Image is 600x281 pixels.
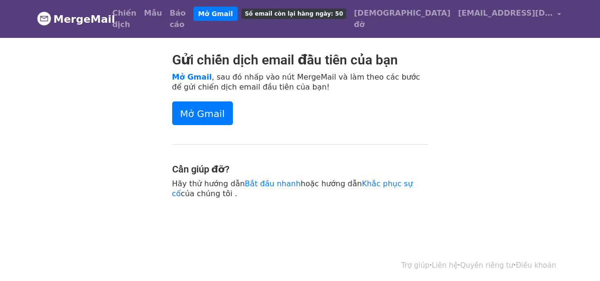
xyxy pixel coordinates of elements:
[460,261,513,270] a: Quyền riêng tư
[301,179,362,188] font: hoặc hướng dẫn
[245,179,301,188] a: Bắt đầu nhanh
[172,179,245,188] font: Hãy thử hướng dẫn
[172,52,398,68] font: Gửi chiến dịch email đầu tiên của bạn
[54,13,115,25] font: MergeMail
[198,10,233,18] font: Mở Gmail
[37,9,101,29] a: MergeMail
[454,4,565,26] a: [EMAIL_ADDRESS][DOMAIN_NAME]
[37,11,51,26] img: Logo MergeMail
[238,4,350,23] a: Số email còn lại hàng ngày: 50
[140,4,166,23] a: Mẫu
[112,9,137,29] font: Chiến dịch
[172,101,233,125] a: Mở Gmail
[172,73,212,82] a: Mở Gmail
[432,261,458,270] a: Liên hệ
[172,73,420,91] font: , sau đó nhấp vào nút MergeMail và làm theo các bước để gửi chiến dịch email đầu tiên của bạn!
[458,261,460,270] font: ·
[516,261,556,270] a: Điều khoản
[109,4,140,34] a: Chiến dịch
[144,9,162,18] font: Mẫu
[166,4,190,34] a: Báo cáo
[194,7,238,21] a: Mở Gmail
[172,163,230,175] font: Cần giúp đỡ?
[180,108,225,119] font: Mở Gmail
[430,261,432,270] font: ·
[181,189,237,198] font: của chúng tôi .
[170,9,186,29] font: Báo cáo
[401,261,430,270] a: Trợ giúp
[172,179,413,198] a: Khắc phục sự cố
[245,10,343,17] font: Số email còn lại hàng ngày: 50
[350,4,454,34] a: [DEMOGRAPHIC_DATA] đỡ
[513,261,516,270] font: ·
[354,9,450,29] font: [DEMOGRAPHIC_DATA] đỡ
